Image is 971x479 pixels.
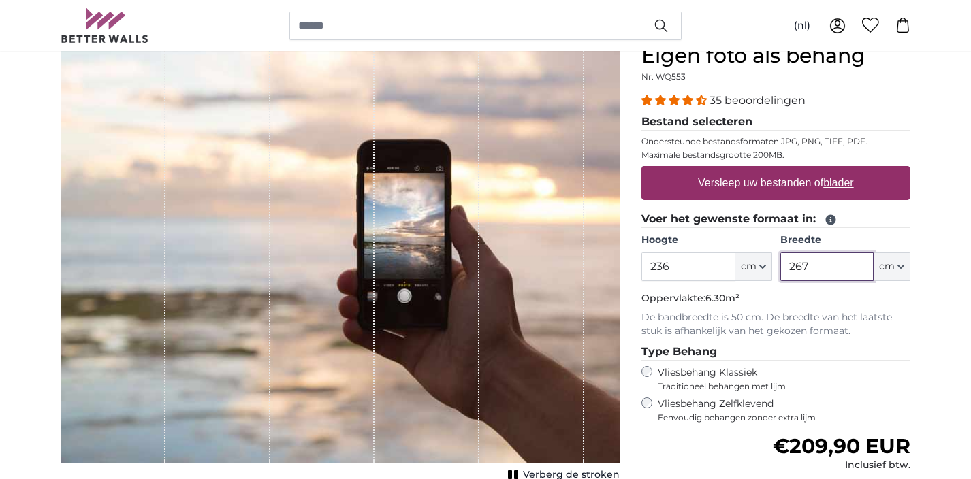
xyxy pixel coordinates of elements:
span: 35 beoordelingen [710,94,806,107]
span: Eenvoudig behangen zonder extra lijm [658,412,910,423]
button: cm [735,252,772,281]
label: Versleep uw bestanden of [693,169,859,197]
p: Oppervlakte: [641,292,910,305]
label: Breedte [780,233,910,247]
label: Vliesbehang Klassiek [658,366,885,392]
legend: Voer het gewenste formaat in: [641,211,910,228]
span: 4.34 stars [641,94,710,107]
span: 6.30m² [705,292,739,304]
img: Betterwalls [61,8,149,43]
span: €209,90 EUR [773,433,910,459]
button: (nl) [783,14,821,38]
p: Maximale bestandsgrootte 200MB. [641,150,910,161]
u: blader [823,177,853,188]
label: Hoogte [641,233,771,247]
button: cm [874,252,910,281]
p: Ondersteunde bestandsformaten JPG, PNG, TIFF, PDF. [641,136,910,147]
legend: Type Behang [641,344,910,361]
h1: Eigen foto als behang [641,44,910,68]
span: Traditioneel behangen met lijm [658,381,885,392]
span: cm [741,260,757,274]
label: Vliesbehang Zelfklevend [658,397,910,423]
p: De bandbreedte is 50 cm. De breedte van het laatste stuk is afhankelijk van het gekozen formaat. [641,311,910,338]
span: Nr. WQ553 [641,71,686,82]
legend: Bestand selecteren [641,114,910,131]
div: Inclusief btw. [773,459,910,472]
span: cm [879,260,895,274]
